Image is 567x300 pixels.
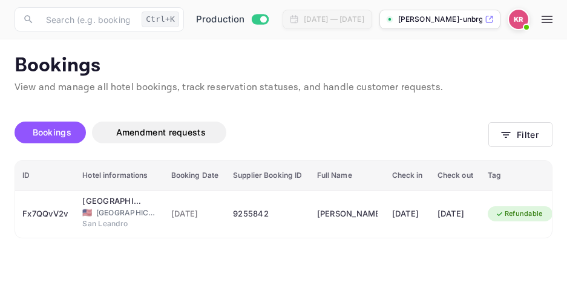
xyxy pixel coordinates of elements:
div: [DATE] — [DATE] [304,14,364,25]
th: Check in [385,161,430,191]
div: 9255842 [233,204,302,224]
th: Full Name [310,161,385,191]
span: [DATE] [171,207,219,221]
div: Azadwinder Singh [317,204,378,224]
input: Search (e.g. bookings, documentation) [39,7,137,31]
span: United States of America [82,209,92,217]
div: [DATE] [438,204,473,224]
span: [GEOGRAPHIC_DATA] [96,207,157,218]
span: Production [196,13,245,27]
img: Kobus Roux [509,10,528,29]
p: [PERSON_NAME]-unbrg.[PERSON_NAME]... [398,14,482,25]
span: San Leandro [82,218,143,229]
p: View and manage all hotel bookings, track reservation statuses, and handle customer requests. [15,80,552,95]
div: Fx7QQvV2v [22,204,68,224]
th: Supplier Booking ID [226,161,309,191]
th: Check out [430,161,480,191]
span: Bookings [33,127,71,137]
button: Filter [488,122,552,147]
p: Bookings [15,54,552,78]
th: Hotel informations [75,161,163,191]
div: Ctrl+K [142,11,179,27]
div: [DATE] [392,204,423,224]
th: ID [15,161,75,191]
div: account-settings tabs [15,122,488,143]
span: Amendment requests [116,127,206,137]
th: Booking Date [164,161,226,191]
div: Refundable [488,206,551,221]
th: Tag [480,161,560,191]
div: Hilton Garden Inn Oakland / San Leandro [82,195,143,207]
div: Switch to Sandbox mode [191,13,273,27]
